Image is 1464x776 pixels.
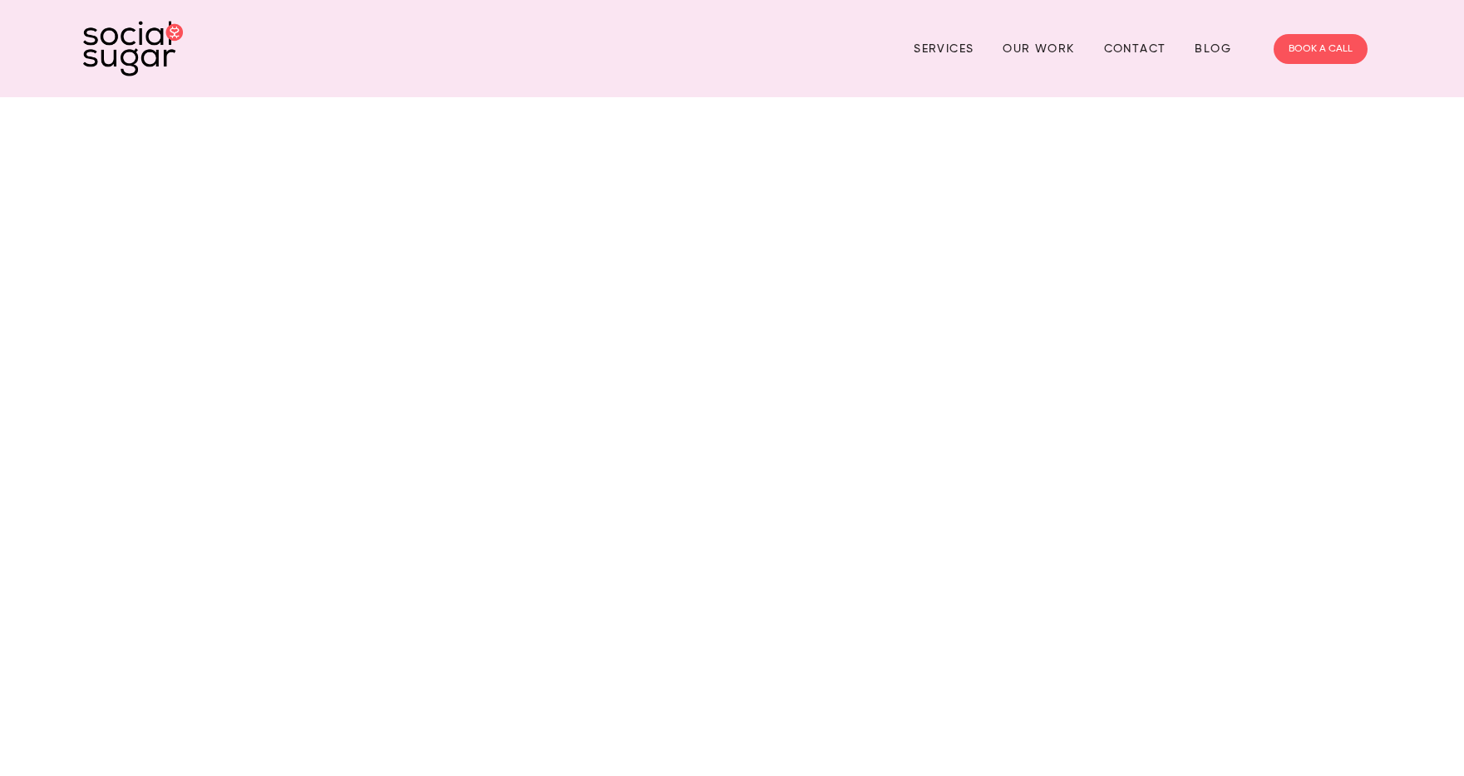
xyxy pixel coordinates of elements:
a: BOOK A CALL [1274,34,1368,64]
img: SocialSugar [83,21,183,76]
a: Our Work [1003,36,1074,61]
a: Services [914,36,974,61]
a: Contact [1104,36,1166,61]
a: Blog [1195,36,1231,61]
